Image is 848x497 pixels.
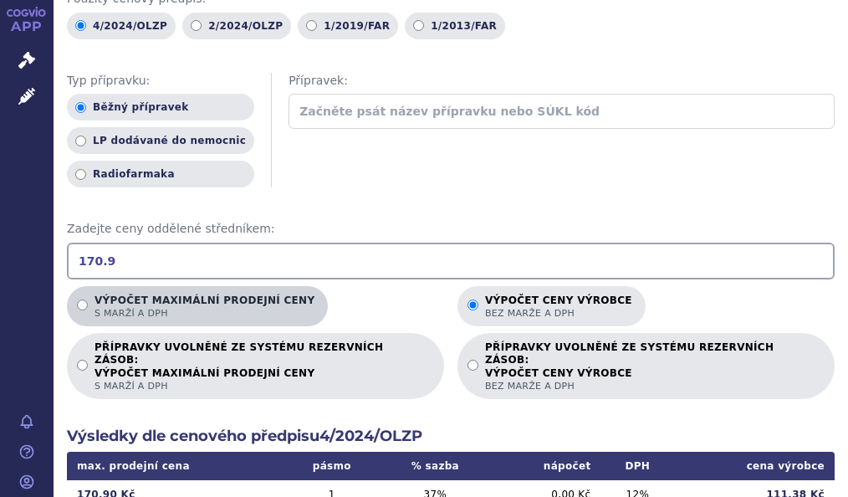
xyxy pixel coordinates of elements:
th: % sazba [380,452,491,480]
p: PŘÍPRAVKY UVOLNĚNÉ ZE SYSTÉMU REZERVNÍCH ZÁSOB: [95,341,431,392]
span: Zadejte ceny oddělené středníkem: [67,221,835,238]
input: LP dodávané do nemocnic [75,136,86,146]
th: DPH [600,452,674,480]
label: 1/2013/FAR [405,13,505,39]
p: Výpočet maximální prodejní ceny [95,295,314,320]
span: Přípravek: [289,73,835,90]
th: cena výrobce [674,452,835,480]
th: max. prodejní cena [67,452,284,480]
input: 4/2024/OLZP [75,20,86,31]
input: Zadejte ceny oddělené středníkem [67,243,835,279]
input: Výpočet maximální prodejní cenys marží a DPH [77,300,88,310]
span: bez marže a DPH [485,307,632,320]
p: Výpočet ceny výrobce [485,295,632,320]
label: Radiofarmaka [67,161,254,187]
label: 4/2024/OLZP [67,13,176,39]
label: LP dodávané do nemocnic [67,127,254,154]
input: PŘÍPRAVKY UVOLNĚNÉ ZE SYSTÉMU REZERVNÍCH ZÁSOB:VÝPOČET MAXIMÁLNÍ PRODEJNÍ CENYs marží a DPH [77,360,88,371]
input: Běžný přípravek [75,102,86,113]
th: pásmo [284,452,381,480]
span: s marží a DPH [95,307,314,320]
strong: VÝPOČET MAXIMÁLNÍ PRODEJNÍ CENY [95,366,431,380]
input: PŘÍPRAVKY UVOLNĚNÉ ZE SYSTÉMU REZERVNÍCH ZÁSOB:VÝPOČET CENY VÝROBCEbez marže a DPH [467,360,478,371]
input: Výpočet ceny výrobcebez marže a DPH [467,300,478,310]
span: s marží a DPH [95,380,431,392]
input: Začněte psát název přípravku nebo SÚKL kód [289,94,835,129]
label: Běžný přípravek [67,94,254,120]
span: Typ přípravku: [67,73,254,90]
input: 1/2019/FAR [306,20,317,31]
h2: Výsledky dle cenového předpisu 4/2024/OLZP [67,426,835,447]
span: bez marže a DPH [485,380,821,392]
input: Radiofarmaka [75,169,86,180]
th: nápočet [491,452,601,480]
label: 2/2024/OLZP [182,13,291,39]
label: 1/2019/FAR [298,13,398,39]
input: 2/2024/OLZP [191,20,202,31]
strong: VÝPOČET CENY VÝROBCE [485,366,821,380]
input: 1/2013/FAR [413,20,424,31]
p: PŘÍPRAVKY UVOLNĚNÉ ZE SYSTÉMU REZERVNÍCH ZÁSOB: [485,341,821,392]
